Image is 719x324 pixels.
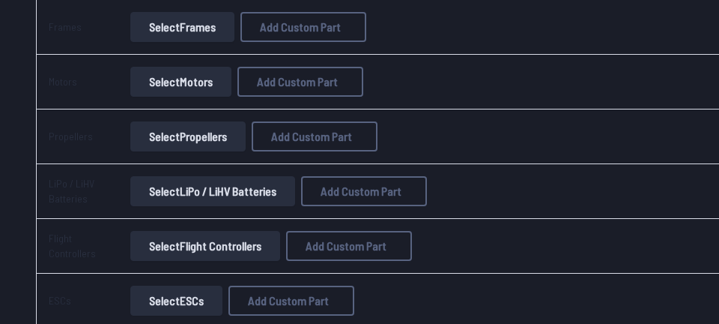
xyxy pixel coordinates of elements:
[271,130,352,142] span: Add Custom Part
[49,177,94,205] a: LiPo / LiHV Batteries
[130,286,222,316] button: SelectESCs
[130,231,280,261] button: SelectFlight Controllers
[228,286,354,316] button: Add Custom Part
[127,231,283,261] a: SelectFlight Controllers
[127,121,249,151] a: SelectPropellers
[257,76,338,88] span: Add Custom Part
[260,21,341,33] span: Add Custom Part
[240,12,366,42] button: Add Custom Part
[130,12,234,42] button: SelectFrames
[49,75,77,88] a: Motors
[127,176,298,206] a: SelectLiPo / LiHV Batteries
[130,67,231,97] button: SelectMotors
[130,176,295,206] button: SelectLiPo / LiHV Batteries
[49,294,71,307] a: ESCs
[252,121,377,151] button: Add Custom Part
[49,232,96,259] a: Flight Controllers
[248,295,329,307] span: Add Custom Part
[127,12,237,42] a: SelectFrames
[237,67,363,97] button: Add Custom Part
[127,67,234,97] a: SelectMotors
[49,20,82,33] a: Frames
[130,121,246,151] button: SelectPropellers
[301,176,427,206] button: Add Custom Part
[286,231,412,261] button: Add Custom Part
[306,240,386,252] span: Add Custom Part
[49,130,93,142] a: Propellers
[127,286,225,316] a: SelectESCs
[321,185,401,197] span: Add Custom Part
